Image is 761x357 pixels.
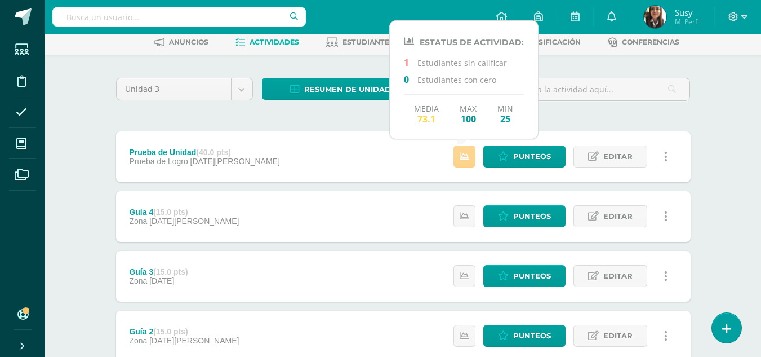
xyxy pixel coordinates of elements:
span: [DATE][PERSON_NAME] [149,217,239,226]
span: Punteos [513,266,551,287]
a: Actividades [235,33,299,51]
a: Unidad 3 [117,78,252,100]
span: Conferencias [622,38,679,46]
a: Resumen de unidad [262,78,419,100]
p: Estudiantes sin calificar [404,56,524,68]
span: Prueba de Logro [129,157,188,166]
a: Estudiantes [326,33,394,51]
span: Estudiantes [342,38,394,46]
span: Zona [129,217,147,226]
strong: (15.0 pts) [153,327,188,336]
span: Mi Perfil [675,17,701,27]
a: Anuncios [154,33,208,51]
a: Dosificación [517,33,581,51]
span: 0 [404,73,417,85]
strong: (15.0 pts) [153,267,188,276]
span: Zona [129,336,147,345]
span: 100 [460,113,477,124]
input: Busca la actividad aquí... [505,78,689,100]
span: [DATE] [149,276,174,285]
span: Punteos [513,146,551,167]
div: Guía 2 [129,327,239,336]
a: Punteos [483,146,566,168]
a: Conferencias [608,33,679,51]
h4: Estatus de Actividad: [404,36,524,47]
img: c55a8af401e4e378e0eede01cdc2bc81.png [644,6,666,28]
span: 1 [404,56,417,68]
span: Editar [603,206,633,227]
div: Media [414,104,439,124]
span: 25 [497,113,513,124]
div: Min [497,104,513,124]
span: Editar [603,146,633,167]
input: Busca un usuario... [52,7,306,27]
a: Punteos [483,325,566,347]
span: Punteos [513,325,551,346]
span: Punteos [513,206,551,227]
strong: (15.0 pts) [153,208,188,217]
span: Actividades [250,38,299,46]
a: Punteos [483,205,566,227]
span: [DATE][PERSON_NAME] [149,336,239,345]
div: Prueba de Unidad [129,148,279,157]
span: Zona [129,276,147,285]
strong: (40.0 pts) [196,148,230,157]
div: Guía 4 [129,208,239,217]
a: Punteos [483,265,566,287]
span: Editar [603,325,633,346]
div: Max [460,104,477,124]
span: Dosificación [527,38,581,46]
p: Estudiantes con cero [404,73,524,85]
div: Guía 3 [129,267,188,276]
span: Resumen de unidad [304,79,391,100]
span: Unidad 3 [125,78,222,100]
span: 73.1 [414,113,439,124]
span: [DATE][PERSON_NAME] [190,157,280,166]
span: Anuncios [169,38,208,46]
span: Susy [675,7,701,18]
span: Editar [603,266,633,287]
